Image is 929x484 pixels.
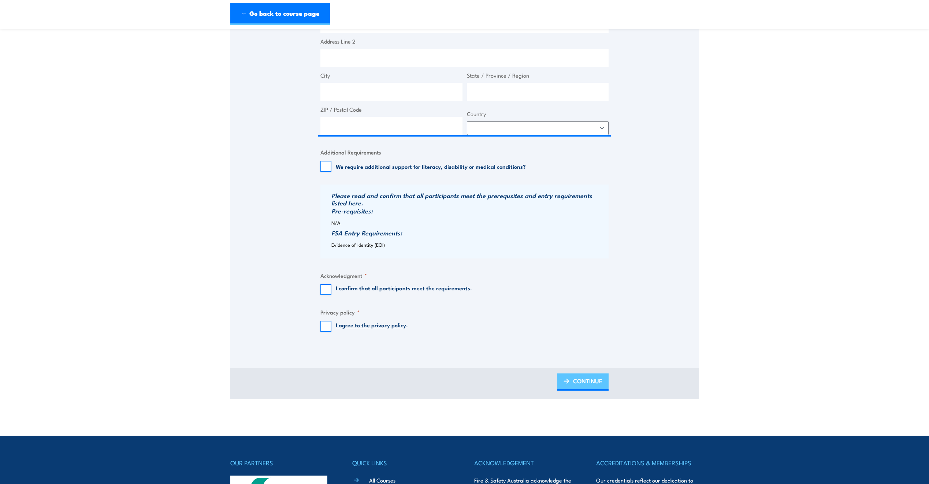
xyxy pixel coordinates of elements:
[320,271,367,280] legend: Acknowledgment
[596,458,699,468] h4: ACCREDITATIONS & MEMBERSHIPS
[557,373,609,391] a: CONTINUE
[331,207,607,215] h3: Pre-requisites:
[336,321,406,329] a: I agree to the privacy policy
[320,37,609,46] label: Address Line 2
[369,476,395,484] a: All Courses
[331,220,607,226] p: N/A
[573,371,602,391] span: CONTINUE
[336,163,526,170] label: We require additional support for literacy, disability or medical conditions?
[320,308,360,316] legend: Privacy policy
[230,458,333,468] h4: OUR PARTNERS
[336,284,472,295] label: I confirm that all participants meet the requirements.
[336,321,408,332] label: .
[331,192,607,206] h3: Please read and confirm that all participants meet the prerequsites and entry requirements listed...
[320,105,462,114] label: ZIP / Postal Code
[320,71,462,80] label: City
[331,229,607,237] h3: FSA Entry Requirements:
[467,71,609,80] label: State / Province / Region
[320,148,381,156] legend: Additional Requirements
[352,458,455,468] h4: QUICK LINKS
[467,110,609,118] label: Country
[331,242,607,247] p: Evidence of Identity (EOI)
[230,3,330,25] a: ← Go back to course page
[474,458,577,468] h4: ACKNOWLEDGEMENT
